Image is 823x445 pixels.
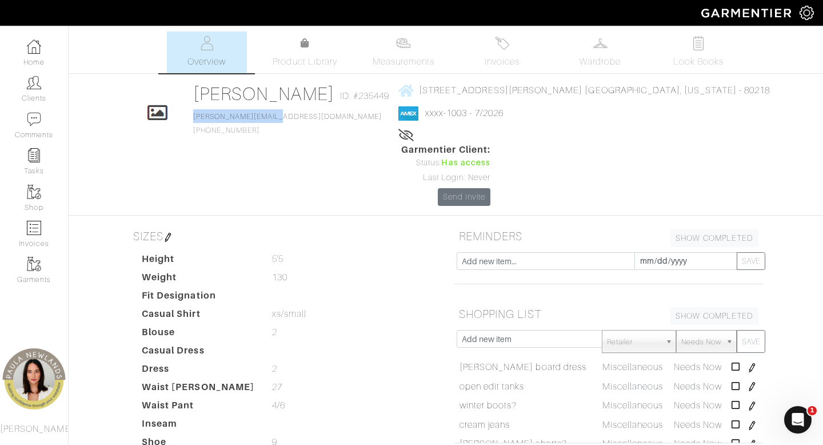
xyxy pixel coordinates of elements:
a: SHOW COMPLETED [670,229,758,247]
span: 27 [272,380,282,394]
div: Last Login: Never [401,172,490,184]
input: Add new item [457,330,602,348]
span: Measurements [373,55,435,69]
dt: Waist Pant [133,399,263,417]
img: pen-cf24a1663064a2ec1b9c1bd2387e9de7a2fa800b781884d57f21acf72779bad2.png [748,421,757,430]
img: pen-cf24a1663064a2ec1b9c1bd2387e9de7a2fa800b781884d57f21acf72779bad2.png [748,402,757,411]
img: dashboard-icon-dbcd8f5a0b271acd01030246c82b418ddd0df26cd7fceb0bd07c9910d44c42f6.png [27,39,41,54]
a: xxxx-1003 - 7/2026 [425,108,504,118]
a: Look Books [658,31,738,73]
span: Needs Now [674,420,722,430]
span: Needs Now [674,362,722,372]
img: garmentier-logo-header-white-b43fb05a5012e4ada735d5af1a66efaba907eab6374d6393d1fbf88cb4ef424d.png [696,3,800,23]
dt: Height [133,252,263,271]
span: Product Library [273,55,337,69]
iframe: Intercom live chat [784,406,812,434]
img: wardrobe-487a4870c1b7c33e795ec22d11cfc2ed9d08956e64fb3008fe2437562e282088.svg [593,36,608,50]
a: winter boots? [460,399,517,412]
img: measurements-466bbee1fd09ba9460f595b01e5d73f9e2bff037440d3c8f018324cb6cdf7a4a.svg [396,36,410,50]
dt: Casual Shirt [133,307,263,325]
span: Has access [441,157,490,169]
img: orders-icon-0abe47150d42831381b5fb84f609e132dff9fe21cb692f30cb5eec754e2cba89.png [27,221,41,235]
span: Invoices [485,55,520,69]
a: cream jeans [460,418,510,432]
span: 2 [272,362,277,376]
img: pen-cf24a1663064a2ec1b9c1bd2387e9de7a2fa800b781884d57f21acf72779bad2.png [748,382,757,391]
img: orders-27d20c2124de7fd6de4e0e44c1d41de31381a507db9b33961299e4e07d508b8c.svg [495,36,509,50]
span: 130 [272,271,287,284]
span: 2 [272,325,277,339]
span: Look Books [673,55,724,69]
a: Send Invite [438,188,490,206]
img: reminder-icon-8004d30b9f0a5d33ae49ab947aed9ed385cf756f9e5892f1edd6e32f2345188e.png [27,148,41,162]
a: Wardrobe [560,31,640,73]
span: Needs Now [681,331,721,353]
span: 4/6 [272,399,285,412]
span: [STREET_ADDRESS][PERSON_NAME] [GEOGRAPHIC_DATA], [US_STATE] - 80218 [419,85,770,96]
span: ID: #235449 [340,89,390,103]
button: SAVE [737,330,765,353]
img: todo-9ac3debb85659649dc8f770b8b6100bb5dab4b48dedcbae339e5042a72dfd3cc.svg [692,36,706,50]
input: Add new item... [457,252,635,270]
a: Product Library [265,37,345,69]
div: Status: [401,157,490,169]
button: SAVE [737,252,765,270]
dt: Blouse [133,325,263,344]
a: Invoices [462,31,542,73]
dt: Inseam [133,417,263,435]
a: [PERSON_NAME] board dress [460,360,586,374]
span: Garmentier Client: [401,143,490,157]
img: american_express-1200034d2e149cdf2cc7894a33a747db654cf6f8355cb502592f1d228b2ac700.png [398,106,418,121]
img: basicinfo-40fd8af6dae0f16599ec9e87c0ef1c0a1fdea2edbe929e3d69a839185d80c458.svg [199,36,214,50]
a: open edit tanks [460,380,525,394]
a: Overview [167,31,247,73]
dt: Fit Designation [133,289,263,307]
a: SHOW COMPLETED [670,307,758,325]
dt: Dress [133,362,263,380]
span: Miscellaneous [602,420,664,430]
img: pen-cf24a1663064a2ec1b9c1bd2387e9de7a2fa800b781884d57f21acf72779bad2.png [163,233,173,242]
img: garments-icon-b7da505a4dc4fd61783c78ac3ca0ef83fa9d6f193b1c9dc38574b1d14d53ca28.png [27,257,41,271]
h5: SIZES [129,225,437,248]
img: clients-icon-6bae9207a08558b7cb47a8932f037763ab4055f8c8b6bfacd5dc20c3e0201464.png [27,76,41,90]
span: Retailer [607,331,661,353]
span: Needs Now [674,382,722,392]
h5: SHOPPING LIST [454,303,763,325]
span: Needs Now [674,400,722,411]
span: Wardrobe [580,55,621,69]
img: garments-icon-b7da505a4dc4fd61783c78ac3ca0ef83fa9d6f193b1c9dc38574b1d14d53ca28.png [27,185,41,199]
img: comment-icon-a0a6a9ef722e966f86d9cbdc48e553b5cf19dbc54f86b18d962a5391bc8f6eb6.png [27,112,41,126]
span: Overview [187,55,226,69]
span: [PHONE_NUMBER] [193,113,382,134]
dt: Casual Dress [133,344,263,362]
span: 5'5 [272,252,283,266]
a: [PERSON_NAME] [193,84,334,104]
a: [PERSON_NAME][EMAIL_ADDRESS][DOMAIN_NAME] [193,113,382,121]
span: Miscellaneous [602,362,664,372]
img: pen-cf24a1663064a2ec1b9c1bd2387e9de7a2fa800b781884d57f21acf72779bad2.png [748,363,757,372]
span: xs/small [272,307,306,321]
img: gear-icon-white-bd11855cb880d31180b6d7d6211b90ccbf57a29d726f0c71d8c61bd08dd39cc2.png [800,6,814,20]
dt: Waist [PERSON_NAME] [133,380,263,399]
dt: Weight [133,271,263,289]
span: Miscellaneous [602,382,664,392]
a: [STREET_ADDRESS][PERSON_NAME] [GEOGRAPHIC_DATA], [US_STATE] - 80218 [398,83,770,97]
h5: REMINDERS [454,225,763,248]
span: Miscellaneous [602,400,664,411]
span: 1 [808,406,817,415]
a: Measurements [363,31,444,73]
